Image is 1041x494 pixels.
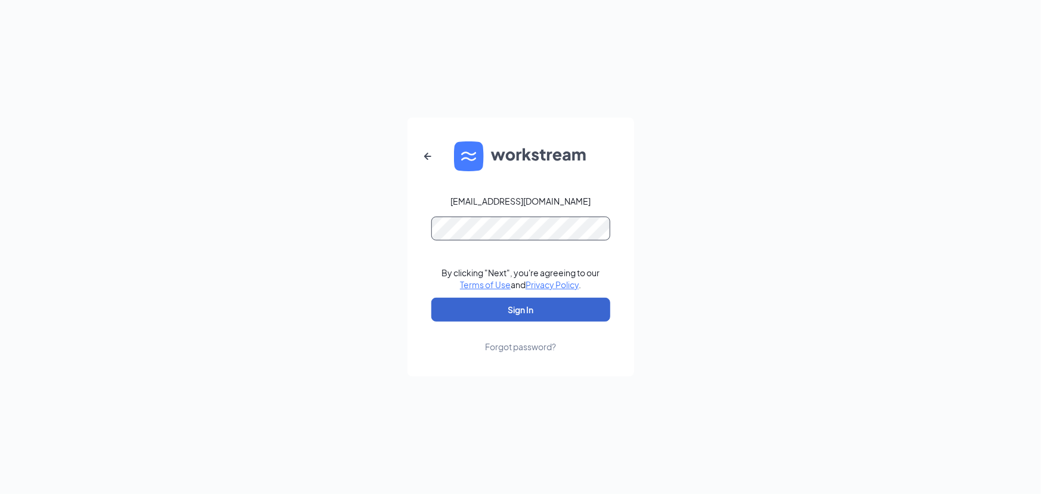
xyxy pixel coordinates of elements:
[460,279,511,290] a: Terms of Use
[485,322,556,353] a: Forgot password?
[431,298,610,322] button: Sign In
[526,279,579,290] a: Privacy Policy
[485,341,556,353] div: Forgot password?
[441,267,600,291] div: By clicking "Next", you're agreeing to our and .
[413,142,442,171] button: ArrowLeftNew
[450,195,591,207] div: [EMAIL_ADDRESS][DOMAIN_NAME]
[454,141,588,171] img: WS logo and Workstream text
[421,149,435,163] svg: ArrowLeftNew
